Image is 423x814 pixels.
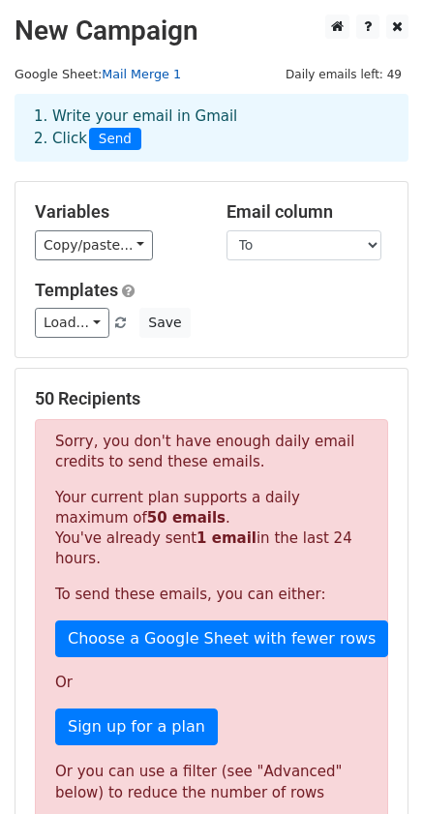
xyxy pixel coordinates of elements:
[35,280,118,300] a: Templates
[279,64,408,85] span: Daily emails left: 49
[196,529,257,547] strong: 1 email
[55,620,388,657] a: Choose a Google Sheet with fewer rows
[19,106,404,150] div: 1. Write your email in Gmail 2. Click
[35,308,109,338] a: Load...
[55,673,368,693] p: Or
[102,67,181,81] a: Mail Merge 1
[35,201,197,223] h5: Variables
[55,708,218,745] a: Sign up for a plan
[147,509,226,527] strong: 50 emails
[35,388,388,409] h5: 50 Recipients
[89,128,141,151] span: Send
[55,761,368,804] div: Or you can use a filter (see "Advanced" below) to reduce the number of rows
[279,67,408,81] a: Daily emails left: 49
[15,67,181,81] small: Google Sheet:
[55,432,368,472] p: Sorry, you don't have enough daily email credits to send these emails.
[35,230,153,260] a: Copy/paste...
[55,585,368,605] p: To send these emails, you can either:
[326,721,423,814] iframe: Chat Widget
[55,488,368,569] p: Your current plan supports a daily maximum of . You've already sent in the last 24 hours.
[15,15,408,47] h2: New Campaign
[139,308,190,338] button: Save
[227,201,389,223] h5: Email column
